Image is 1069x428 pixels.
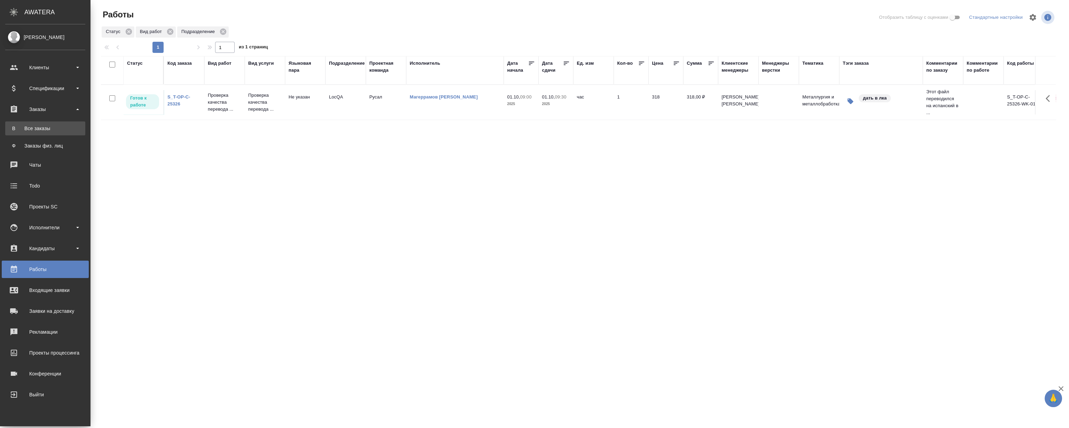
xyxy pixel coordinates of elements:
div: Статус [102,26,134,38]
div: Менеджеры верстки [762,60,795,74]
p: дать в лка [863,95,887,102]
div: Подразделение [329,60,365,67]
p: Этот файл переводился на испанский в ... [926,88,960,116]
a: Проекты SC [2,198,89,215]
div: Код заказа [167,60,192,67]
div: Заказы [5,104,85,114]
div: Спецификации [5,83,85,94]
a: Заявки на доставку [2,302,89,320]
a: Выйти [2,386,89,403]
p: Готов к работе [130,95,155,109]
div: Комментарии по заказу [926,60,960,74]
td: S_T-OP-C-25326-WK-011 [1004,90,1044,114]
div: [PERSON_NAME] [5,33,85,41]
div: Клиентские менеджеры [722,60,755,74]
td: 1 [614,90,649,114]
span: Работы [101,9,134,20]
div: Вид работ [136,26,176,38]
div: Заказы физ. лиц [9,142,82,149]
div: Тэги заказа [843,60,869,67]
div: Код работы [1007,60,1034,67]
td: 318 [649,90,683,114]
button: Здесь прячутся важные кнопки [1042,90,1058,107]
button: 🙏 [1045,390,1062,407]
div: Сумма [687,60,702,67]
p: Проверка качества перевода ... [248,92,282,113]
p: 09:30 [555,94,566,100]
td: [PERSON_NAME] [PERSON_NAME] [718,90,758,114]
div: Кандидаты [5,243,85,254]
div: Заявки на доставку [5,306,85,316]
p: Вид работ [140,28,164,35]
a: S_T-OP-C-25326 [167,94,190,106]
a: Рекламации [2,323,89,341]
a: Todo [2,177,89,195]
a: Магеррамов [PERSON_NAME] [410,94,478,100]
div: Работы [5,264,85,275]
div: Исполнители [5,222,85,233]
div: Ед. изм [577,60,594,67]
div: Входящие заявки [5,285,85,295]
td: час [573,90,614,114]
p: 09:00 [520,94,532,100]
div: Проекты процессинга [5,348,85,358]
p: Металлургия и металлобработка [802,94,836,108]
span: 🙏 [1047,391,1059,406]
div: Проектная команда [369,60,403,74]
div: AWATERA [24,5,91,19]
td: LocQA [325,90,366,114]
a: Проекты процессинга [2,344,89,362]
span: Настроить таблицу [1024,9,1041,26]
td: Русал [366,90,406,114]
p: 2025 [542,101,570,108]
a: ФЗаказы физ. лиц [5,139,85,153]
p: Проверка качества перевода ... [208,92,241,113]
div: Языковая пара [289,60,322,74]
div: Вид услуги [248,60,274,67]
div: split button [967,12,1024,23]
div: Дата начала [507,60,528,74]
p: 2025 [507,101,535,108]
a: ВВсе заказы [5,121,85,135]
td: Не указан [285,90,325,114]
a: Входящие заявки [2,282,89,299]
span: из 1 страниц [239,43,268,53]
a: Конференции [2,365,89,382]
div: Исполнитель [410,60,440,67]
div: Статус [127,60,143,67]
span: Посмотреть информацию [1041,11,1056,24]
span: Отобразить таблицу с оценками [879,14,948,21]
div: Цена [652,60,663,67]
div: Todo [5,181,85,191]
p: Подразделение [181,28,217,35]
div: Выйти [5,389,85,400]
button: Изменить тэги [843,94,858,109]
p: Статус [106,28,123,35]
p: 01.10, [542,94,555,100]
div: Рекламации [5,327,85,337]
div: Комментарии по работе [967,60,1000,74]
a: Чаты [2,156,89,174]
td: 318,00 ₽ [683,90,718,114]
div: Чаты [5,160,85,170]
div: Все заказы [9,125,82,132]
p: 01.10, [507,94,520,100]
div: Кол-во [617,60,633,67]
div: Тематика [802,60,823,67]
div: дать в лка [858,94,891,103]
div: Дата сдачи [542,60,563,74]
div: Вид работ [208,60,231,67]
a: Работы [2,261,89,278]
div: Подразделение [177,26,229,38]
div: Проекты SC [5,201,85,212]
div: Конференции [5,368,85,379]
div: Клиенты [5,62,85,73]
